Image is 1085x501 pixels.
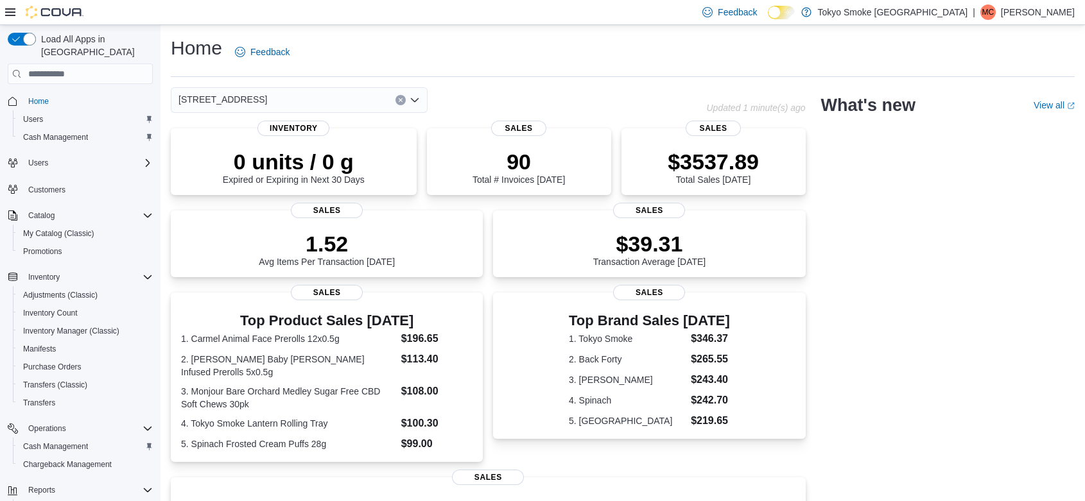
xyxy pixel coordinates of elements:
[691,393,730,408] dd: $242.70
[668,149,759,174] p: $3537.89
[18,323,125,339] a: Inventory Manager (Classic)
[291,285,363,300] span: Sales
[410,95,420,105] button: Open list of options
[982,4,994,20] span: MC
[973,4,975,20] p: |
[18,359,153,375] span: Purchase Orders
[28,96,49,106] span: Home
[13,225,158,242] button: My Catalog (Classic)
[181,417,396,430] dt: 4. Tokyo Smoke Lantern Rolling Tray
[718,6,757,19] span: Feedback
[291,203,363,218] span: Sales
[569,414,686,427] dt: 5. [GEOGRAPHIC_DATA]
[18,439,93,454] a: Cash Management
[18,439,153,454] span: Cash Management
[18,305,83,321] a: Inventory Count
[23,308,78,318] span: Inventory Count
[569,353,686,366] dt: 2. Back Forty
[23,344,56,354] span: Manifests
[250,46,290,58] span: Feedback
[401,352,473,367] dd: $113.40
[1034,100,1075,110] a: View allExternal link
[668,149,759,185] div: Total Sales [DATE]
[3,481,158,499] button: Reports
[691,372,730,387] dd: $243.40
[26,6,83,19] img: Cova
[18,341,153,357] span: Manifests
[13,242,158,260] button: Promotions
[18,377,153,393] span: Transfers (Classic)
[23,380,87,390] span: Transfers (Classic)
[181,353,396,378] dt: 2. [PERSON_NAME] Baby [PERSON_NAME] Infused Prerolls 5x0.5g
[23,398,55,408] span: Transfers
[259,231,395,267] div: Avg Items Per Transaction [DATE]
[28,185,65,195] span: Customers
[28,485,55,495] span: Reports
[569,313,730,328] h3: Top Brand Sales [DATE]
[18,305,153,321] span: Inventory Count
[23,208,153,223] span: Catalog
[13,304,158,322] button: Inventory Count
[13,128,158,146] button: Cash Management
[452,470,524,485] span: Sales
[980,4,996,20] div: Milo Che
[23,182,71,198] a: Customers
[1067,102,1075,110] svg: External link
[13,394,158,412] button: Transfers
[818,4,968,20] p: Tokyo Smoke [GEOGRAPHIC_DATA]
[178,92,267,107] span: [STREET_ADDRESS]
[23,155,53,171] button: Users
[13,322,158,340] button: Inventory Manager (Classic)
[36,33,153,58] span: Load All Apps in [GEOGRAPHIC_DATA]
[691,352,730,367] dd: $265.55
[23,228,94,239] span: My Catalog (Classic)
[23,421,153,436] span: Operations
[23,132,88,142] span: Cash Management
[18,226,100,241] a: My Catalog (Classic)
[691,331,730,346] dd: $346.37
[768,6,795,19] input: Dark Mode
[23,459,112,470] span: Chargeback Management
[13,286,158,304] button: Adjustments (Classic)
[401,331,473,346] dd: $196.65
[28,423,66,434] span: Operations
[18,377,92,393] a: Transfers (Classic)
[395,95,406,105] button: Clear input
[223,149,365,185] div: Expired or Expiring in Next 30 Days
[18,323,153,339] span: Inventory Manager (Classic)
[593,231,706,257] p: $39.31
[18,287,103,303] a: Adjustments (Classic)
[3,268,158,286] button: Inventory
[23,482,153,498] span: Reports
[706,103,805,113] p: Updated 1 minute(s) ago
[18,341,61,357] a: Manifests
[171,35,222,61] h1: Home
[23,290,98,300] span: Adjustments (Classic)
[23,208,60,223] button: Catalog
[473,149,565,174] p: 90
[18,226,153,241] span: My Catalog (Classic)
[18,457,117,472] a: Chargeback Management
[23,246,62,257] span: Promotions
[691,413,730,429] dd: $219.65
[473,149,565,185] div: Total # Invoices [DATE]
[23,114,43,124] span: Users
[569,332,686,345] dt: 1. Tokyo Smoke
[18,457,153,472] span: Chargeback Management
[181,437,396,450] dt: 5. Spinach Frosted Cream Puffs 28g
[18,359,87,375] a: Purchase Orders
[569,373,686,386] dt: 3. [PERSON_NAME]
[18,130,93,145] a: Cash Management
[28,210,55,221] span: Catalog
[18,287,153,303] span: Adjustments (Classic)
[491,121,546,136] span: Sales
[613,285,685,300] span: Sales
[23,269,65,285] button: Inventory
[13,437,158,455] button: Cash Management
[18,395,153,411] span: Transfers
[23,421,71,436] button: Operations
[23,441,88,452] span: Cash Management
[13,358,158,376] button: Purchase Orders
[223,149,365,174] p: 0 units / 0 g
